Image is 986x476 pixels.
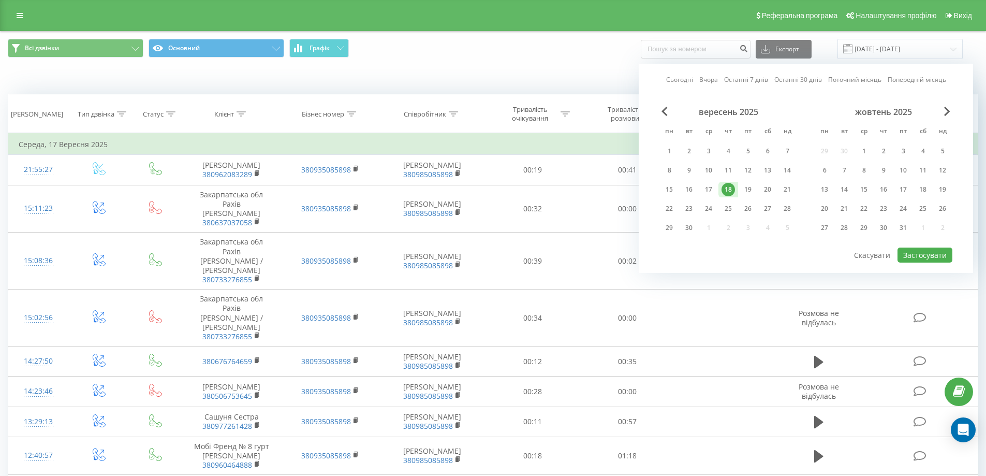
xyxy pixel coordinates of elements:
[485,185,580,233] td: 00:32
[916,183,930,196] div: 18
[379,290,485,347] td: [PERSON_NAME]
[11,110,63,119] div: [PERSON_NAME]
[834,220,854,236] div: вт 28 жовт 2025 р.
[738,201,758,217] div: пт 26 вер 2025 р.
[756,40,812,59] button: Експорт
[641,40,750,59] input: Пошук за номером
[877,145,890,158] div: 2
[857,202,871,215] div: 22
[758,163,777,178] div: сб 13 вер 2025 р.
[896,164,910,177] div: 10
[379,185,485,233] td: [PERSON_NAME]
[403,361,453,371] a: 380985085898
[854,143,874,159] div: ср 1 жовт 2025 р.
[933,201,952,217] div: нд 26 жовт 2025 р.
[916,202,930,215] div: 25
[856,11,936,20] span: Налаштування профілю
[916,145,930,158] div: 4
[679,201,699,217] div: вт 23 вер 2025 р.
[580,233,675,290] td: 00:02
[580,290,675,347] td: 00:00
[758,201,777,217] div: сб 27 вер 2025 р.
[580,347,675,377] td: 00:35
[143,110,164,119] div: Статус
[310,45,330,52] span: Графік
[301,313,351,323] a: 380935085898
[874,143,893,159] div: чт 2 жовт 2025 р.
[876,124,891,140] abbr: четвер
[815,107,952,117] div: жовтень 2025
[913,143,933,159] div: сб 4 жовт 2025 р.
[19,198,58,219] div: 15:11:23
[834,201,854,217] div: вт 21 жовт 2025 р.
[760,124,775,140] abbr: субота
[818,164,831,177] div: 6
[893,220,913,236] div: пт 31 жовт 2025 р.
[702,145,715,158] div: 3
[777,143,797,159] div: нд 7 вер 2025 р.
[857,164,871,177] div: 8
[933,182,952,197] div: нд 19 жовт 2025 р.
[702,164,715,177] div: 10
[379,437,485,475] td: [PERSON_NAME]
[779,124,795,140] abbr: неділя
[856,124,872,140] abbr: середа
[781,183,794,196] div: 21
[404,110,446,119] div: Співробітник
[302,110,344,119] div: Бізнес номер
[663,202,676,215] div: 22
[936,202,949,215] div: 26
[877,221,890,235] div: 30
[403,169,453,179] a: 380985085898
[722,202,735,215] div: 25
[699,75,718,84] a: Вчора
[817,124,832,140] abbr: понеділок
[682,221,696,235] div: 30
[761,202,774,215] div: 27
[485,377,580,407] td: 00:28
[848,248,896,263] button: Скасувати
[893,163,913,178] div: пт 10 жовт 2025 р.
[724,75,768,84] a: Останні 7 днів
[580,377,675,407] td: 00:00
[722,145,735,158] div: 4
[836,124,852,140] abbr: вівторок
[663,164,676,177] div: 8
[896,145,910,158] div: 3
[202,356,252,366] a: 380676764659
[857,145,871,158] div: 1
[679,163,699,178] div: вт 9 вер 2025 р.
[182,233,281,290] td: Закарпатська обл Рахів [PERSON_NAME] / [PERSON_NAME]
[202,331,252,341] a: 380733276855
[202,218,252,227] a: 380637037058
[761,164,774,177] div: 13
[936,183,949,196] div: 19
[485,290,580,347] td: 00:34
[379,155,485,185] td: [PERSON_NAME]
[854,163,874,178] div: ср 8 жовт 2025 р.
[679,220,699,236] div: вт 30 вер 2025 р.
[679,182,699,197] div: вт 16 вер 2025 р.
[857,221,871,235] div: 29
[936,164,949,177] div: 12
[913,182,933,197] div: сб 18 жовт 2025 р.
[19,308,58,328] div: 15:02:56
[741,145,755,158] div: 5
[682,183,696,196] div: 16
[659,143,679,159] div: пн 1 вер 2025 р.
[202,391,252,401] a: 380506753645
[301,165,351,175] a: 380935085898
[837,202,851,215] div: 21
[933,163,952,178] div: нд 12 жовт 2025 р.
[815,220,834,236] div: пн 27 жовт 2025 р.
[944,107,950,116] span: Next Month
[702,183,715,196] div: 17
[815,182,834,197] div: пн 13 жовт 2025 р.
[699,163,718,178] div: ср 10 вер 2025 р.
[182,155,281,185] td: [PERSON_NAME]
[403,208,453,218] a: 380985085898
[935,124,950,140] abbr: неділя
[874,182,893,197] div: чт 16 жовт 2025 р.
[580,155,675,185] td: 00:41
[679,143,699,159] div: вт 2 вер 2025 р.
